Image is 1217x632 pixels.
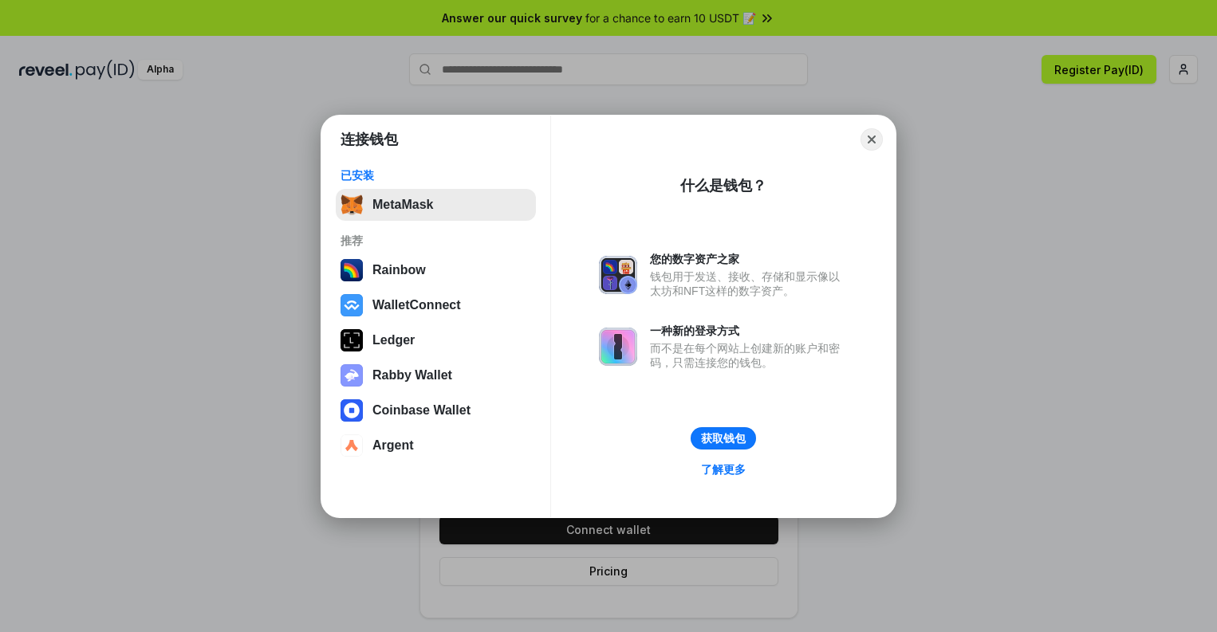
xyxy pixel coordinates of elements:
div: 了解更多 [701,462,746,477]
div: 钱包用于发送、接收、存储和显示像以太坊和NFT这样的数字资产。 [650,269,848,298]
img: svg+xml,%3Csvg%20fill%3D%22none%22%20height%3D%2233%22%20viewBox%3D%220%200%2035%2033%22%20width%... [341,194,363,216]
button: WalletConnect [336,289,536,321]
a: 了解更多 [691,459,755,480]
div: 什么是钱包？ [680,176,766,195]
div: 而不是在每个网站上创建新的账户和密码，只需连接您的钱包。 [650,341,848,370]
img: svg+xml,%3Csvg%20xmlns%3D%22http%3A%2F%2Fwww.w3.org%2F2000%2Fsvg%22%20width%3D%2228%22%20height%3... [341,329,363,351]
img: svg+xml,%3Csvg%20width%3D%22120%22%20height%3D%22120%22%20viewBox%3D%220%200%20120%20120%22%20fil... [341,259,363,281]
div: 推荐 [341,234,531,248]
img: svg+xml,%3Csvg%20width%3D%2228%22%20height%3D%2228%22%20viewBox%3D%220%200%2028%2028%22%20fill%3D... [341,434,363,457]
div: 获取钱包 [701,431,746,446]
h1: 连接钱包 [341,130,398,149]
img: svg+xml,%3Csvg%20xmlns%3D%22http%3A%2F%2Fwww.w3.org%2F2000%2Fsvg%22%20fill%3D%22none%22%20viewBox... [599,256,637,294]
div: 一种新的登录方式 [650,324,848,338]
button: Argent [336,430,536,461]
div: MetaMask [372,198,433,212]
div: Argent [372,438,414,453]
div: WalletConnect [372,298,461,312]
div: Ledger [372,333,415,347]
button: Rainbow [336,254,536,286]
div: Coinbase Wallet [372,403,471,418]
button: 获取钱包 [691,427,756,449]
img: svg+xml,%3Csvg%20width%3D%2228%22%20height%3D%2228%22%20viewBox%3D%220%200%2028%2028%22%20fill%3D... [341,294,363,316]
button: Close [861,128,883,151]
img: svg+xml,%3Csvg%20width%3D%2228%22%20height%3D%2228%22%20viewBox%3D%220%200%2028%2028%22%20fill%3D... [341,399,363,422]
button: Rabby Wallet [336,359,536,391]
button: Ledger [336,324,536,356]
button: MetaMask [336,189,536,221]
div: 您的数字资产之家 [650,252,848,266]
button: Coinbase Wallet [336,395,536,426]
div: 已安装 [341,168,531,183]
div: Rabby Wallet [372,368,452,383]
img: svg+xml,%3Csvg%20xmlns%3D%22http%3A%2F%2Fwww.w3.org%2F2000%2Fsvg%22%20fill%3D%22none%22%20viewBox... [599,328,637,366]
img: svg+xml,%3Csvg%20xmlns%3D%22http%3A%2F%2Fwww.w3.org%2F2000%2Fsvg%22%20fill%3D%22none%22%20viewBox... [341,364,363,387]
div: Rainbow [372,263,426,277]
